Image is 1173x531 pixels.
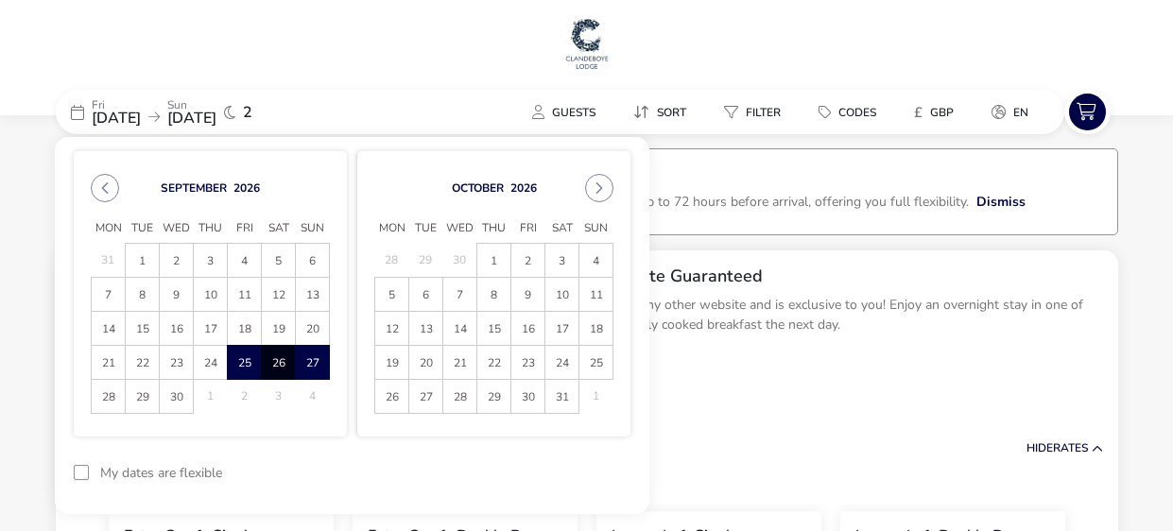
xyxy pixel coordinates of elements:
span: 12 [376,313,407,346]
i: £ [914,103,923,122]
span: 17 [195,313,226,346]
naf-pibe-menu-bar-item: £GBP [899,98,976,126]
span: Guests [552,105,595,120]
span: 26 [263,347,294,380]
span: Filter [746,105,781,120]
span: Sort [657,105,686,120]
span: 27 [410,381,441,414]
h2: Best Available B&B Rate Guaranteed [469,265,1103,287]
button: Codes [803,98,891,126]
td: 24 [545,346,579,380]
div: Choose Date [74,151,630,437]
p: Fri [92,99,141,111]
td: 14 [443,312,477,346]
td: 11 [228,278,262,312]
td: 6 [296,244,330,278]
td: 18 [228,312,262,346]
span: 29 [127,381,158,414]
span: 3 [195,245,226,278]
span: Sun [296,214,330,243]
span: 15 [478,313,509,346]
td: 29 [477,380,511,414]
td: 16 [511,312,545,346]
td: 21 [92,346,126,380]
span: 30 [161,381,192,414]
span: 28 [93,381,124,414]
p: When you book direct with Clandeboye Lodge, you can cancel or change your booking for free up to ... [79,193,969,211]
td: 2 [228,380,262,414]
span: [DATE] [167,108,216,128]
td: 25 [228,346,262,380]
td: 2 [511,244,545,278]
span: 26 [376,381,407,414]
td: 15 [126,312,160,346]
span: 17 [546,313,578,346]
td: 11 [579,278,613,312]
span: 14 [444,313,475,346]
span: Fri [511,214,545,243]
button: Sort [618,98,701,126]
td: 27 [409,380,443,414]
span: 25 [229,347,260,380]
div: Best Available B&B Rate GuaranteedThis offer is not available on any other website and is exclusi... [454,250,1118,383]
td: 3 [262,380,296,414]
td: 5 [375,278,409,312]
span: 20 [297,313,328,346]
span: 18 [229,313,260,346]
span: 9 [512,279,543,312]
span: 2 [512,245,543,278]
div: Fri[DATE]Sun[DATE]2 [56,90,339,134]
span: 24 [546,347,578,380]
button: £GBP [899,98,969,126]
span: 2 [243,105,252,120]
span: 8 [478,279,509,312]
span: 15 [127,313,158,346]
span: 21 [93,347,124,380]
span: 30 [512,381,543,414]
span: 23 [161,347,192,380]
td: 15 [477,312,511,346]
span: 18 [580,313,612,346]
span: 12 [263,279,294,312]
naf-pibe-menu-bar-item: en [976,98,1051,126]
td: 4 [228,244,262,278]
span: 16 [161,313,192,346]
td: 8 [126,278,160,312]
a: Main Website [563,15,611,72]
span: Hide [1026,440,1053,455]
span: Fri [228,214,262,243]
span: 22 [127,347,158,380]
td: 17 [194,312,228,346]
td: 28 [443,380,477,414]
span: 7 [93,279,124,312]
span: Thu [477,214,511,243]
span: Thu [194,214,228,243]
span: Sat [545,214,579,243]
label: My dates are flexible [100,467,222,480]
td: 20 [409,346,443,380]
td: 18 [579,312,613,346]
td: 22 [477,346,511,380]
span: 7 [444,279,475,312]
td: 4 [296,380,330,414]
span: 31 [546,381,578,414]
span: 3 [546,245,578,278]
td: 19 [262,312,296,346]
button: Choose Month [452,180,504,196]
span: 5 [376,279,407,312]
span: Tue [126,214,160,243]
span: 11 [580,279,612,312]
naf-pibe-menu-bar-item: Sort [618,98,709,126]
span: 23 [512,347,543,380]
td: 12 [375,312,409,346]
span: 19 [376,347,407,380]
span: 4 [580,245,612,278]
button: en [976,98,1044,126]
naf-pibe-menu-bar-item: Codes [803,98,899,126]
td: 1 [579,380,613,414]
td: 30 [511,380,545,414]
p: Sun [167,99,216,111]
td: 5 [262,244,296,278]
td: 31 [545,380,579,414]
span: 5 [263,245,294,278]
